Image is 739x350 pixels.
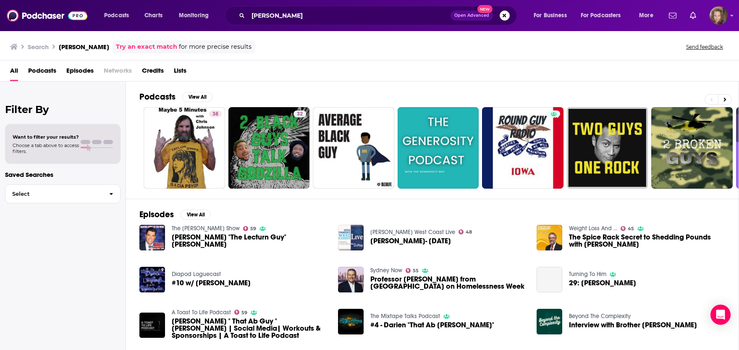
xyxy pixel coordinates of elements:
[28,64,56,81] a: Podcasts
[370,237,451,245] span: [PERSON_NAME]- [DATE]
[233,6,525,25] div: Search podcasts, credits, & more...
[172,318,328,339] a: Darrien " That Ab Guy " Johnson | Social Media| Workouts & Sponsorships | A Toast to Life Podcast
[666,8,680,23] a: Show notifications dropdown
[209,111,222,117] a: 38
[370,313,440,320] a: The Mixtape Talks Podcast
[172,271,221,278] a: Diapod Loguecast
[569,234,725,248] a: The Spice Rack Secret to Shedding Pounds with Guy Johnson
[228,107,310,189] a: 32
[537,309,562,334] img: Interview with Brother Guy Johnson
[10,64,18,81] a: All
[370,321,494,329] a: #4 - Darien "That Ab Guy Johnson"
[182,92,212,102] button: View All
[534,10,567,21] span: For Business
[454,13,489,18] span: Open Advanced
[710,6,728,25] img: User Profile
[139,267,165,292] img: #10 w/ Guy Johnson
[710,305,731,325] div: Open Intercom Messenger
[248,9,451,22] input: Search podcasts, credits, & more...
[537,267,562,292] a: 29: Guy Johnson
[250,227,256,231] span: 59
[66,64,94,81] span: Episodes
[621,226,634,231] a: 45
[370,321,494,329] span: #4 - Darien "That Ab [PERSON_NAME]"
[116,42,177,52] a: Try an exact match
[370,276,527,290] a: Professor Guy Johnson from RMIT University on Homelessness Week
[338,309,364,334] img: #4 - Darien "That Ab Guy Johnson"
[172,309,231,316] a: A Toast To Life Podcast
[569,271,606,278] a: Turning To Him
[172,279,251,287] span: #10 w/ [PERSON_NAME]
[569,279,636,287] a: 29: Guy Johnson
[179,42,252,52] span: for more precise results
[294,111,306,117] a: 32
[181,210,211,220] button: View All
[142,64,164,81] a: Credits
[477,5,493,13] span: New
[179,10,209,21] span: Monitoring
[370,237,451,245] a: Guy Johnson- October 16, 2004
[104,10,129,21] span: Podcasts
[172,279,251,287] a: #10 w/ Guy Johnson
[212,110,218,118] span: 38
[139,9,168,22] a: Charts
[569,313,631,320] a: Beyond The Complexity
[241,311,247,315] span: 59
[466,230,472,234] span: 48
[13,134,79,140] span: Want to filter your results?
[459,229,472,234] a: 48
[633,9,664,22] button: open menu
[569,279,636,287] span: 29: [PERSON_NAME]
[5,184,121,203] button: Select
[172,234,328,248] span: [PERSON_NAME] "The Lecturn Guy" [PERSON_NAME]
[144,10,162,21] span: Charts
[234,310,248,315] a: 59
[687,8,700,23] a: Show notifications dropdown
[370,276,527,290] span: Professor [PERSON_NAME] from [GEOGRAPHIC_DATA] on Homelessness Week
[139,209,211,220] a: EpisodesView All
[59,43,109,51] h3: [PERSON_NAME]
[139,92,212,102] a: PodcastsView All
[581,10,621,21] span: For Podcasters
[569,321,697,329] span: Interview with Brother [PERSON_NAME]
[569,225,617,232] a: Weight Loss And ...
[569,234,725,248] span: The Spice Rack Secret to Shedding Pounds with [PERSON_NAME]
[628,227,634,231] span: 45
[451,11,493,21] button: Open AdvancedNew
[98,9,140,22] button: open menu
[13,142,79,154] span: Choose a tab above to access filters.
[569,321,697,329] a: Interview with Brother Guy Johnson
[104,64,132,81] span: Networks
[139,225,165,250] img: Adam "The Lecturn Guy" Johnson
[338,267,364,292] img: Professor Guy Johnson from RMIT University on Homelessness Week
[710,6,728,25] button: Show profile menu
[370,229,455,236] a: Sedge Thomson's West Coast Live
[144,107,225,189] a: 38
[5,171,121,179] p: Saved Searches
[139,92,176,102] h2: Podcasts
[139,313,165,338] img: Darrien " That Ab Guy " Johnson | Social Media| Workouts & Sponsorships | A Toast to Life Podcast
[243,226,257,231] a: 59
[7,8,87,24] img: Podchaser - Follow, Share and Rate Podcasts
[5,103,121,116] h2: Filter By
[710,6,728,25] span: Logged in as smcclure267
[338,225,364,250] img: Guy Johnson- October 16, 2004
[370,267,402,274] a: Sydney Now
[174,64,186,81] a: Lists
[413,269,419,273] span: 55
[639,10,653,21] span: More
[537,225,562,250] img: The Spice Rack Secret to Shedding Pounds with Guy Johnson
[528,9,577,22] button: open menu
